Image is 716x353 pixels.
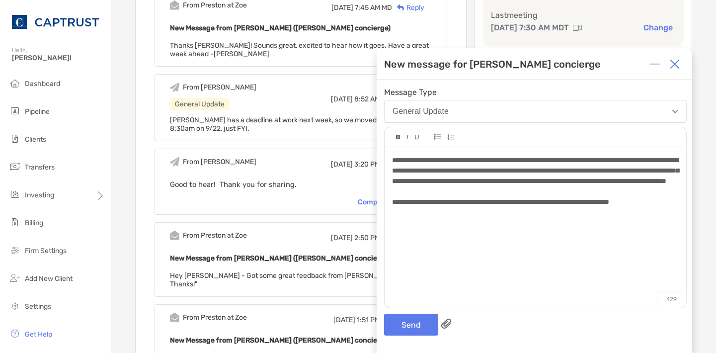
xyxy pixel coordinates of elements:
img: Event icon [170,231,179,240]
img: paperclip attachments [441,319,451,329]
span: [DATE] [331,3,353,12]
span: [DATE] [331,95,353,103]
span: 1:51 PM MD [357,316,392,324]
span: Clients [25,135,46,144]
span: Good to hear! Thank you for sharing. [170,180,297,189]
div: Reply [392,2,424,13]
img: Event icon [170,157,179,167]
span: [DATE] [331,234,353,242]
img: Open dropdown arrow [672,110,678,113]
img: pipeline icon [9,105,21,117]
img: CAPTRUST Logo [12,4,99,40]
img: firm-settings icon [9,244,21,256]
span: Settings [25,302,51,311]
img: Event icon [170,0,179,10]
span: [PERSON_NAME] has a deadline at work next week, so we moved our meeting to 8:30am on 9/22, just FYI. [170,116,424,133]
b: New Message from [PERSON_NAME] ([PERSON_NAME] concierge) [170,336,391,345]
div: From Preston at Zoe [183,313,247,322]
img: Editor control icon [396,135,400,140]
img: dashboard icon [9,77,21,89]
button: General Update [384,100,687,123]
span: Hey [PERSON_NAME] - Got some great feedback from [PERSON_NAME]: "Great. Thanks!" [170,271,426,288]
img: clients icon [9,133,21,145]
button: Send [384,314,438,336]
div: New message for [PERSON_NAME] concierge [384,58,601,70]
span: Investing [25,191,54,199]
img: settings icon [9,300,21,312]
img: Event icon [170,83,179,92]
img: Editor control icon [414,135,419,140]
img: get-help icon [9,328,21,340]
img: Event icon [170,313,179,322]
span: 3:20 PM MD [354,160,392,169]
span: [DATE] [333,316,355,324]
button: Change [640,22,676,33]
span: 8:52 AM MD [354,95,392,103]
span: Firm Settings [25,247,67,255]
div: Complete message [358,198,432,206]
div: From Preston at Zoe [183,231,247,240]
span: [PERSON_NAME]! [12,54,105,62]
img: transfers icon [9,161,21,173]
div: General Update [393,107,449,116]
div: General Update [170,98,230,110]
span: Thanks [PERSON_NAME]! Sounds great, excited to hear how it goes. Have a great week ahead -[PERSON... [170,41,429,58]
p: Last meeting [491,9,676,21]
div: From [PERSON_NAME] [183,83,256,91]
span: Transfers [25,163,55,172]
img: Editor control icon [447,134,455,140]
img: investing icon [9,188,21,200]
p: 429 [657,291,686,308]
span: 7:45 AM MD [355,3,392,12]
img: communication type [573,24,582,32]
span: [DATE] [331,160,353,169]
img: add_new_client icon [9,272,21,284]
b: New Message from [PERSON_NAME] ([PERSON_NAME] concierge) [170,24,391,32]
span: Pipeline [25,107,50,116]
img: billing icon [9,216,21,228]
div: From [PERSON_NAME] [183,158,256,166]
div: From Preston at Zoe [183,1,247,9]
img: Editor control icon [406,135,408,140]
p: [DATE] 7:30 AM MDT [491,21,569,34]
span: 2:50 PM MD [354,234,392,242]
img: Expand or collapse [650,59,660,69]
span: Get Help [25,330,52,339]
img: Editor control icon [434,134,441,140]
img: Reply icon [397,4,404,11]
span: Add New Client [25,274,73,283]
img: Close [670,59,680,69]
b: New Message from [PERSON_NAME] ([PERSON_NAME] concierge) [170,254,391,263]
span: Message Type [384,88,687,97]
span: Billing [25,219,43,227]
span: Dashboard [25,80,60,88]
